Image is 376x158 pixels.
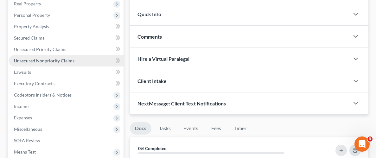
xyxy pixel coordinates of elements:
[14,12,50,18] span: Personal Property
[137,11,161,17] span: Quick Info
[137,34,162,40] span: Comments
[137,100,226,106] span: NextMessage: Client Text Notifications
[14,35,44,41] span: Secured Claims
[14,24,49,29] span: Property Analysis
[138,146,167,151] strong: 0% Completed
[137,78,167,84] span: Client Intake
[154,122,176,135] a: Tasks
[14,115,32,120] span: Expenses
[14,92,72,98] span: Codebtors Insiders & Notices
[14,149,36,155] span: Means Test
[9,32,124,44] a: Secured Claims
[206,122,226,135] a: Fees
[9,21,124,32] a: Property Analysis
[9,55,124,66] a: Unsecured Nonpriority Claims
[178,122,203,135] a: Events
[229,122,252,135] a: Timer
[367,136,373,142] span: 3
[14,58,74,63] span: Unsecured Nonpriority Claims
[14,1,41,6] span: Real Property
[137,56,189,62] span: Hire a Virtual Paralegal
[9,78,124,89] a: Executory Contracts
[130,122,151,135] a: Docs
[14,104,29,109] span: Income
[14,69,31,75] span: Lawsuits
[14,47,66,52] span: Unsecured Priority Claims
[14,138,40,143] span: SOFA Review
[9,44,124,55] a: Unsecured Priority Claims
[14,81,54,86] span: Executory Contracts
[354,136,370,152] iframe: Intercom live chat
[14,126,42,132] span: Miscellaneous
[9,135,124,146] a: SOFA Review
[9,66,124,78] a: Lawsuits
